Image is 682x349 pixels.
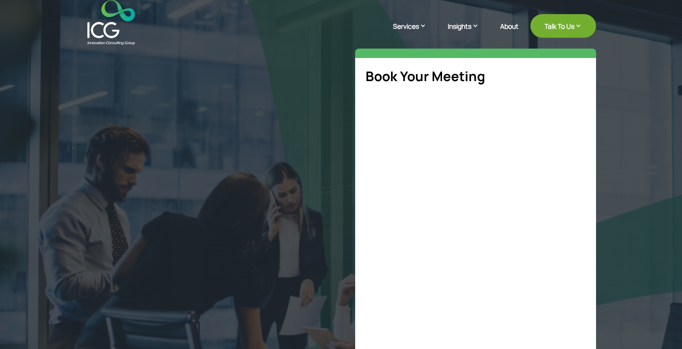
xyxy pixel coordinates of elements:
[500,23,519,45] a: About
[530,14,596,38] a: Talk To Us
[393,21,436,45] a: Services
[366,68,586,89] h5: Book Your Meeting
[448,21,488,45] a: Insights
[635,304,682,349] iframe: Chat Widget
